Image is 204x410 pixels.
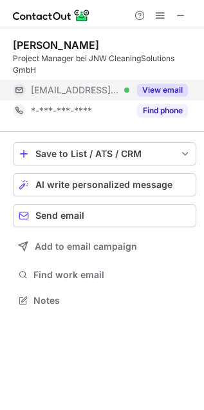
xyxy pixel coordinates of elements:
button: Add to email campaign [13,235,196,258]
span: Find work email [33,269,191,281]
button: Reveal Button [137,104,188,117]
span: Add to email campaign [35,241,137,252]
button: save-profile-one-click [13,142,196,165]
div: Project Manager bei JNW CleaningSolutions GmbH [13,53,196,76]
div: Save to List / ATS / CRM [35,149,174,159]
button: Reveal Button [137,84,188,97]
span: AI write personalized message [35,180,172,190]
span: [EMAIL_ADDRESS][DOMAIN_NAME] [31,84,120,96]
span: Send email [35,210,84,221]
button: Send email [13,204,196,227]
span: Notes [33,295,191,306]
div: [PERSON_NAME] [13,39,99,51]
button: Notes [13,292,196,310]
img: ContactOut v5.3.10 [13,8,90,23]
button: Find work email [13,266,196,284]
button: AI write personalized message [13,173,196,196]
